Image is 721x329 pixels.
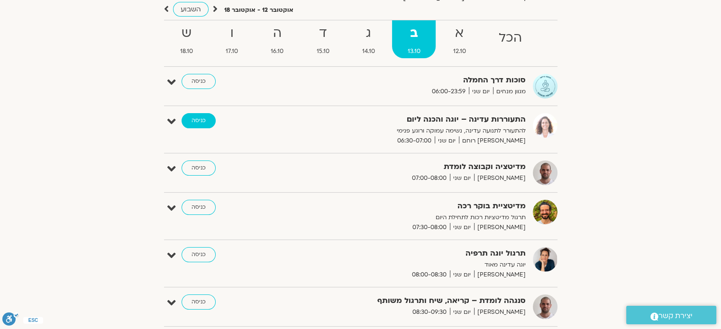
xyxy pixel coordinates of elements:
strong: ש [165,23,209,44]
span: 07:00-08:00 [409,173,450,183]
strong: סוכות דרך החמלה [293,74,526,87]
span: השבוע [181,5,201,14]
strong: התעוררות עדינה – יוגה והכנה ליום [293,113,526,126]
a: ה16.10 [256,20,299,58]
span: [PERSON_NAME] [474,307,526,317]
a: כניסה [182,113,216,128]
span: 08:30-09:30 [409,307,450,317]
a: יצירת קשר [626,306,716,324]
strong: מדיטציית בוקר רכה [293,200,526,213]
span: 13.10 [392,46,436,56]
span: [PERSON_NAME] [474,270,526,280]
strong: א [438,23,481,44]
strong: ב [392,23,436,44]
span: [PERSON_NAME] [474,222,526,232]
strong: ו [210,23,254,44]
a: ב13.10 [392,20,436,58]
a: ד15.10 [301,20,345,58]
p: אוקטובר 12 - אוקטובר 18 [224,5,293,15]
span: יום שני [469,87,493,97]
span: יצירת קשר [658,310,693,322]
span: 12.10 [438,46,481,56]
a: כניסה [182,74,216,89]
a: ג14.10 [347,20,390,58]
p: יוגה עדינה מאוד [293,260,526,270]
strong: הכל [483,27,537,49]
a: ו17.10 [210,20,254,58]
span: 06:30-07:00 [394,136,435,146]
span: 08:00-08:30 [409,270,450,280]
span: 15.10 [301,46,345,56]
span: 06:00-23:59 [429,87,469,97]
span: 17.10 [210,46,254,56]
a: כניסה [182,247,216,262]
a: כניסה [182,294,216,310]
a: ש18.10 [165,20,209,58]
span: 16.10 [256,46,299,56]
strong: ד [301,23,345,44]
a: הכל [483,20,537,58]
span: [PERSON_NAME] [474,173,526,183]
p: תרגול מדיטציות רכות לתחילת היום [293,213,526,222]
span: 18.10 [165,46,209,56]
span: יום שני [450,270,474,280]
span: מגוון מנחים [493,87,526,97]
a: א12.10 [438,20,481,58]
strong: סנגהה לומדת – קריאה, שיח ותרגול משותף [293,294,526,307]
strong: ה [256,23,299,44]
a: השבוע [173,2,209,17]
a: כניסה [182,160,216,176]
span: יום שני [435,136,459,146]
span: יום שני [450,222,474,232]
strong: ג [347,23,390,44]
strong: תרגול יוגה תרפיה [293,247,526,260]
a: כניסה [182,200,216,215]
p: להתעורר לתנועה עדינה, נשימה עמוקה ורוגע פנימי [293,126,526,136]
span: 14.10 [347,46,390,56]
strong: מדיטציה וקבוצה לומדת [293,160,526,173]
span: [PERSON_NAME] רוחם [459,136,526,146]
span: יום שני [450,173,474,183]
span: 07:30-08:00 [409,222,450,232]
span: יום שני [450,307,474,317]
